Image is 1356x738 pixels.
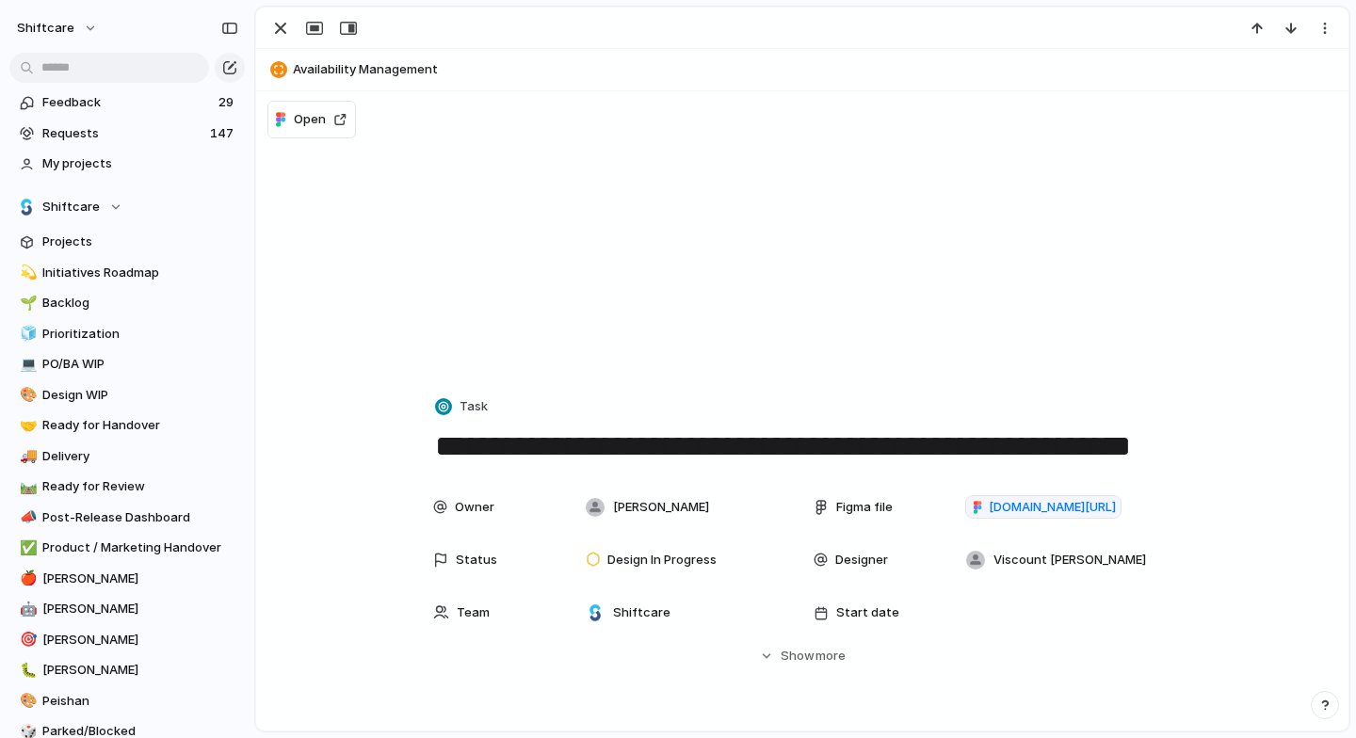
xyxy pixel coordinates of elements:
span: My projects [42,154,238,173]
div: 🤖 [20,599,33,620]
div: 💻 [20,354,33,376]
div: 📣 [20,506,33,528]
button: 🍎 [17,570,36,588]
span: Status [456,551,497,570]
span: [PERSON_NAME] [613,498,709,517]
span: PO/BA WIP [42,355,238,374]
a: 🤖[PERSON_NAME] [9,595,245,623]
button: 🌱 [17,294,36,313]
span: Product / Marketing Handover [42,538,238,557]
a: 🍎[PERSON_NAME] [9,565,245,593]
button: Task [431,393,493,421]
a: 📣Post-Release Dashboard [9,504,245,532]
span: Task [460,397,488,416]
span: Design In Progress [607,551,717,570]
div: 🎨 [20,384,33,406]
a: 🧊Prioritization [9,320,245,348]
span: [PERSON_NAME] [42,600,238,618]
button: Open [267,101,356,138]
span: Start date [836,603,899,622]
span: [PERSON_NAME] [42,570,238,588]
button: ✅ [17,538,36,557]
span: shiftcare [17,19,74,38]
a: Projects [9,228,245,256]
a: 💫Initiatives Roadmap [9,259,245,287]
span: Delivery [42,447,238,466]
button: 🎯 [17,631,36,650]
button: 🤖 [17,600,36,618]
div: 🤝 [20,415,33,437]
span: Prioritization [42,325,238,344]
a: [DOMAIN_NAME][URL] [965,495,1122,520]
span: Projects [42,233,238,251]
div: 🌱 [20,293,33,314]
span: Viscount [PERSON_NAME] [993,551,1146,570]
button: Availability Management [265,55,1340,85]
span: [DOMAIN_NAME][URL] [989,498,1116,517]
a: 🚚Delivery [9,442,245,471]
a: 🎯[PERSON_NAME] [9,626,245,654]
span: Post-Release Dashboard [42,508,238,527]
button: shiftcare [8,13,107,43]
div: 🚚 [20,445,33,467]
span: [PERSON_NAME] [42,631,238,650]
a: 🤝Ready for Handover [9,411,245,440]
div: 🎯 [20,629,33,650]
a: My projects [9,150,245,178]
span: Team [457,603,490,622]
span: Designer [835,551,888,570]
button: 🚚 [17,447,36,466]
span: Ready for Handover [42,416,238,435]
div: ✅ [20,537,33,559]
span: Shiftcare [613,603,670,622]
span: Show [781,647,815,666]
span: Peishan [42,692,238,711]
span: Figma file [836,498,893,517]
span: 147 [210,124,237,143]
button: 🤝 [17,416,36,435]
button: 🎨 [17,386,36,405]
a: 🎨Design WIP [9,381,245,409]
a: 🐛[PERSON_NAME] [9,656,245,684]
span: Backlog [42,294,238,313]
span: Requests [42,124,204,143]
a: Feedback29 [9,88,245,117]
button: 🧊 [17,325,36,344]
a: 🛤️Ready for Review [9,473,245,501]
button: 💫 [17,264,36,282]
span: [PERSON_NAME] [42,661,238,680]
a: 🌱Backlog [9,289,245,317]
button: 📣 [17,508,36,527]
span: Feedback [42,93,213,112]
span: Owner [455,498,494,517]
a: 💻PO/BA WIP [9,350,245,378]
button: Showmore [433,639,1171,673]
span: more [815,647,846,666]
span: Initiatives Roadmap [42,264,238,282]
div: 🧊 [20,323,33,345]
span: Design WIP [42,386,238,405]
div: 🐛 [20,660,33,682]
span: 29 [218,93,237,112]
button: 🎨 [17,692,36,711]
button: Shiftcare [9,193,245,221]
span: Ready for Review [42,477,238,496]
span: Shiftcare [42,198,100,217]
span: Availability Management [293,60,1340,79]
a: 🎨Peishan [9,687,245,715]
div: 🎨 [20,690,33,712]
button: 🛤️ [17,477,36,496]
